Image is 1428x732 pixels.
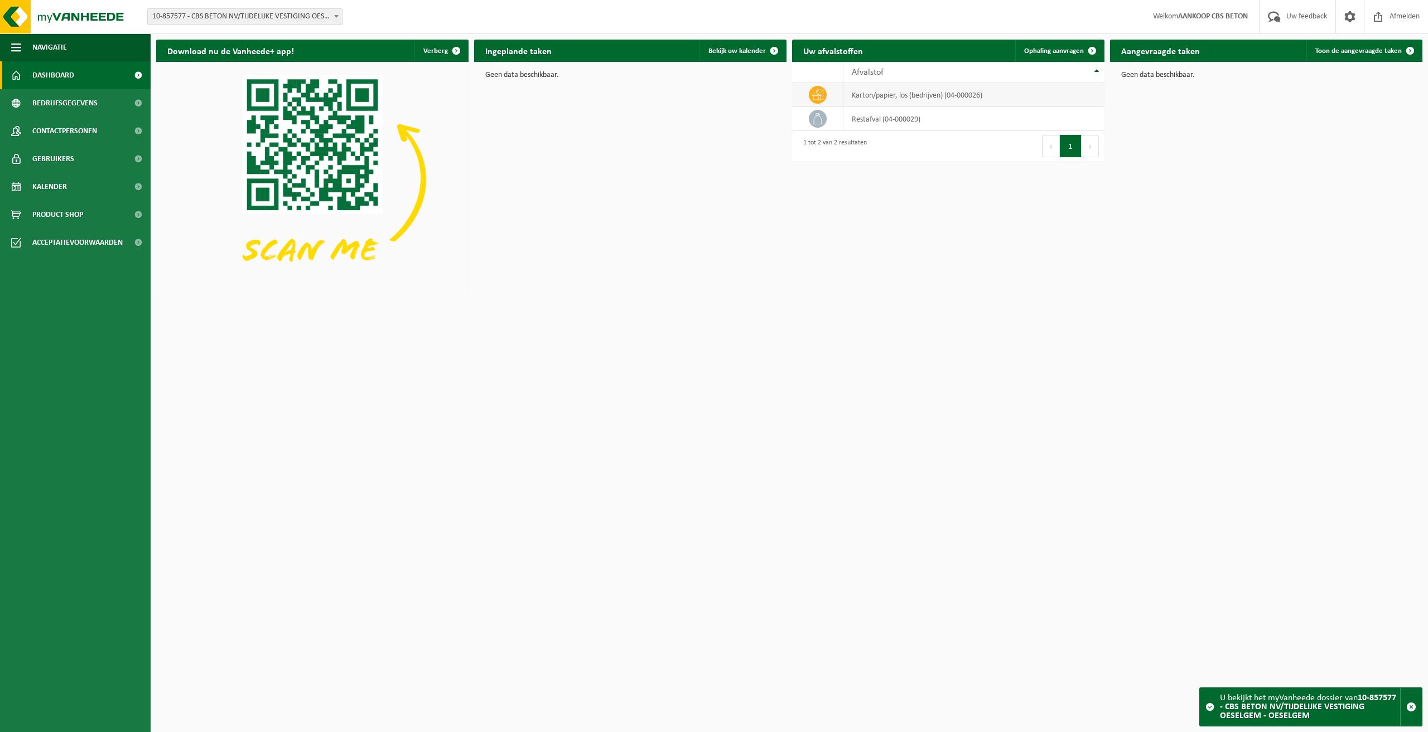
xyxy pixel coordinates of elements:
span: Kalender [32,173,67,201]
td: restafval (04-000029) [843,107,1104,131]
span: Dashboard [32,61,74,89]
span: Bekijk uw kalender [708,47,766,55]
div: U bekijkt het myVanheede dossier van [1220,688,1400,726]
td: karton/papier, los (bedrijven) (04-000026) [843,83,1104,107]
span: Afvalstof [852,68,884,77]
span: Bedrijfsgegevens [32,89,98,117]
h2: Download nu de Vanheede+ app! [156,40,305,61]
button: Previous [1042,135,1060,157]
h2: Uw afvalstoffen [792,40,874,61]
strong: AANKOOP CBS BETON [1178,12,1248,21]
span: Contactpersonen [32,117,97,145]
a: Bekijk uw kalender [699,40,785,62]
img: Download de VHEPlus App [156,62,469,296]
p: Geen data beschikbaar. [485,71,775,79]
h2: Aangevraagde taken [1110,40,1211,61]
strong: 10-857577 - CBS BETON NV/TIJDELIJKE VESTIGING OESELGEM - OESELGEM [1220,694,1396,720]
span: Acceptatievoorwaarden [32,229,123,256]
span: Gebruikers [32,145,74,173]
button: Next [1082,135,1099,157]
span: Toon de aangevraagde taken [1315,47,1402,55]
span: Ophaling aanvragen [1024,47,1084,55]
p: Geen data beschikbaar. [1121,71,1411,79]
button: 1 [1060,135,1082,157]
div: 1 tot 2 van 2 resultaten [798,134,867,158]
span: Product Shop [32,201,83,229]
span: Verberg [423,47,448,55]
a: Ophaling aanvragen [1015,40,1103,62]
h2: Ingeplande taken [474,40,563,61]
a: Toon de aangevraagde taken [1306,40,1421,62]
span: 10-857577 - CBS BETON NV/TIJDELIJKE VESTIGING OESELGEM - OESELGEM [147,8,342,25]
span: Navigatie [32,33,67,61]
span: 10-857577 - CBS BETON NV/TIJDELIJKE VESTIGING OESELGEM - OESELGEM [148,9,342,25]
button: Verberg [414,40,467,62]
